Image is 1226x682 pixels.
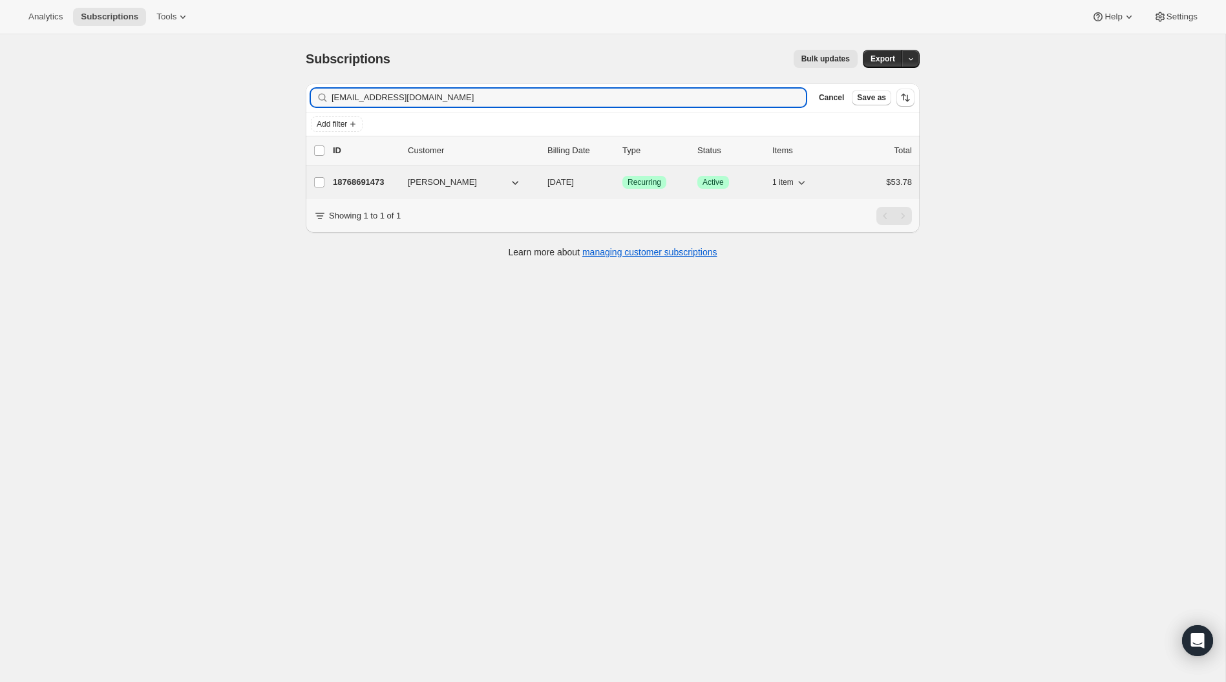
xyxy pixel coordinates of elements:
button: Subscriptions [73,8,146,26]
p: Showing 1 to 1 of 1 [329,209,401,222]
div: Open Intercom Messenger [1182,625,1213,656]
span: [PERSON_NAME] [408,176,477,189]
button: Save as [852,90,891,105]
span: Settings [1167,12,1198,22]
div: Type [622,144,687,157]
button: Help [1084,8,1143,26]
button: Sort the results [896,89,914,107]
p: ID [333,144,397,157]
button: [PERSON_NAME] [400,172,529,193]
input: Filter subscribers [332,89,806,107]
span: Recurring [628,177,661,187]
span: Help [1104,12,1122,22]
button: Tools [149,8,197,26]
p: Customer [408,144,537,157]
span: Subscriptions [81,12,138,22]
span: Subscriptions [306,52,390,66]
nav: Pagination [876,207,912,225]
button: Settings [1146,8,1205,26]
button: Bulk updates [794,50,858,68]
div: IDCustomerBilling DateTypeStatusItemsTotal [333,144,912,157]
span: Add filter [317,119,347,129]
p: Learn more about [509,246,717,259]
span: Active [703,177,724,187]
span: Export [871,54,895,64]
p: Total [894,144,912,157]
button: Add filter [311,116,363,132]
a: managing customer subscriptions [582,247,717,257]
button: Analytics [21,8,70,26]
span: Tools [156,12,176,22]
div: Items [772,144,837,157]
span: $53.78 [886,177,912,187]
p: Status [697,144,762,157]
button: Export [863,50,903,68]
p: 18768691473 [333,176,397,189]
span: 1 item [772,177,794,187]
button: 1 item [772,173,808,191]
p: Billing Date [547,144,612,157]
span: Cancel [819,92,844,103]
span: Bulk updates [801,54,850,64]
span: Analytics [28,12,63,22]
div: 18768691473[PERSON_NAME][DATE]SuccessRecurringSuccessActive1 item$53.78 [333,173,912,191]
span: Save as [857,92,886,103]
button: Cancel [814,90,849,105]
span: [DATE] [547,177,574,187]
